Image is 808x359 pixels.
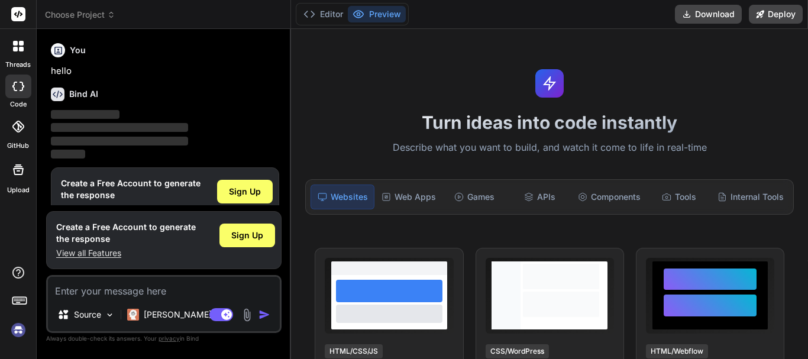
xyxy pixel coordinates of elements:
[486,344,549,358] div: CSS/WordPress
[229,186,261,198] span: Sign Up
[74,309,101,321] p: Source
[231,229,263,241] span: Sign Up
[56,247,196,259] p: View all Features
[573,185,645,209] div: Components
[51,110,119,119] span: ‌
[749,5,803,24] button: Deploy
[5,60,31,70] label: threads
[7,141,29,151] label: GitHub
[298,112,801,133] h1: Turn ideas into code instantly
[51,150,85,159] span: ‌
[299,6,348,22] button: Editor
[311,185,374,209] div: Websites
[51,137,188,145] span: ‌
[8,320,28,340] img: signin
[443,185,506,209] div: Games
[70,44,86,56] h6: You
[10,99,27,109] label: code
[105,310,115,320] img: Pick Models
[298,140,801,156] p: Describe what you want to build, and watch it come to life in real-time
[508,185,571,209] div: APIs
[325,344,383,358] div: HTML/CSS/JS
[61,203,201,215] p: View all Features
[348,6,406,22] button: Preview
[51,123,188,132] span: ‌
[46,333,282,344] p: Always double-check its answers. Your in Bind
[7,185,30,195] label: Upload
[675,5,742,24] button: Download
[144,309,232,321] p: [PERSON_NAME] 4 S..
[648,185,710,209] div: Tools
[159,335,180,342] span: privacy
[377,185,441,209] div: Web Apps
[51,64,279,78] p: hello
[240,308,254,322] img: attachment
[127,309,139,321] img: Claude 4 Sonnet
[69,88,98,100] h6: Bind AI
[713,185,788,209] div: Internal Tools
[56,221,196,245] h1: Create a Free Account to generate the response
[45,9,115,21] span: Choose Project
[61,177,201,201] h1: Create a Free Account to generate the response
[646,344,708,358] div: HTML/Webflow
[258,309,270,321] img: icon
